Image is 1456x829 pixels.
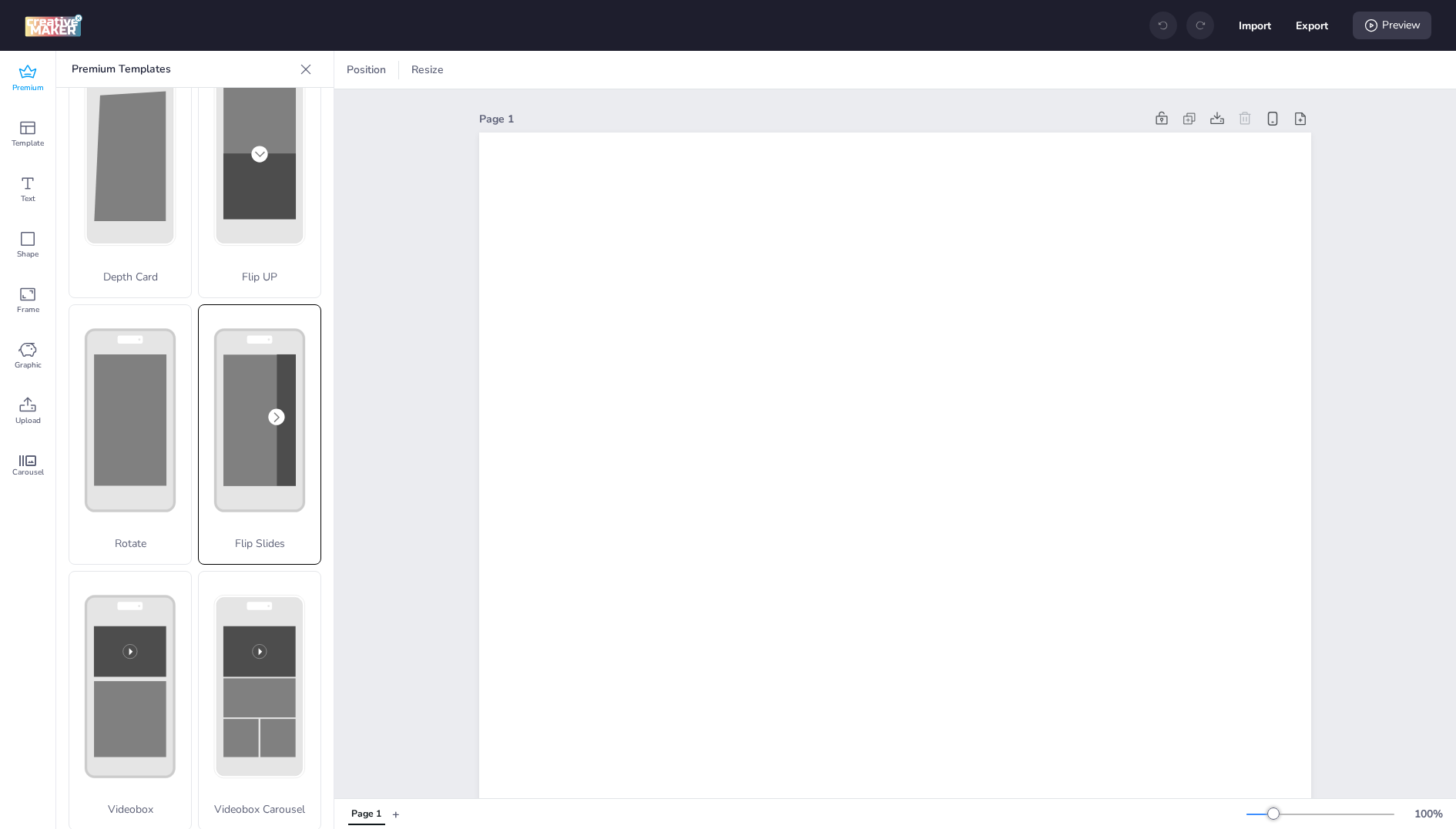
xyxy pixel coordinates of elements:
span: Text [21,193,35,205]
div: 100 % [1410,806,1447,822]
span: Carousel [12,466,44,478]
p: Videobox [69,801,191,817]
span: Premium [12,82,44,94]
p: Videobox Carousel [199,801,320,817]
span: Upload [15,414,41,427]
div: Page 1 [479,111,1145,127]
p: Depth Card [69,269,191,285]
p: Premium Templates [72,51,294,88]
div: Tabs [341,800,392,827]
span: Position [344,62,389,78]
button: Export [1296,9,1328,42]
p: Flip Slides [199,535,320,552]
span: Shape [17,248,39,260]
p: Flip UP [199,269,320,285]
img: logo Creative Maker [25,14,82,37]
span: Resize [408,62,447,78]
p: Rotate [69,535,191,552]
div: Preview [1353,12,1431,39]
button: + [392,800,400,827]
span: Template [12,137,44,149]
button: Import [1239,9,1271,42]
span: Frame [17,304,39,316]
span: Graphic [15,359,42,371]
div: Page 1 [351,807,381,821]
